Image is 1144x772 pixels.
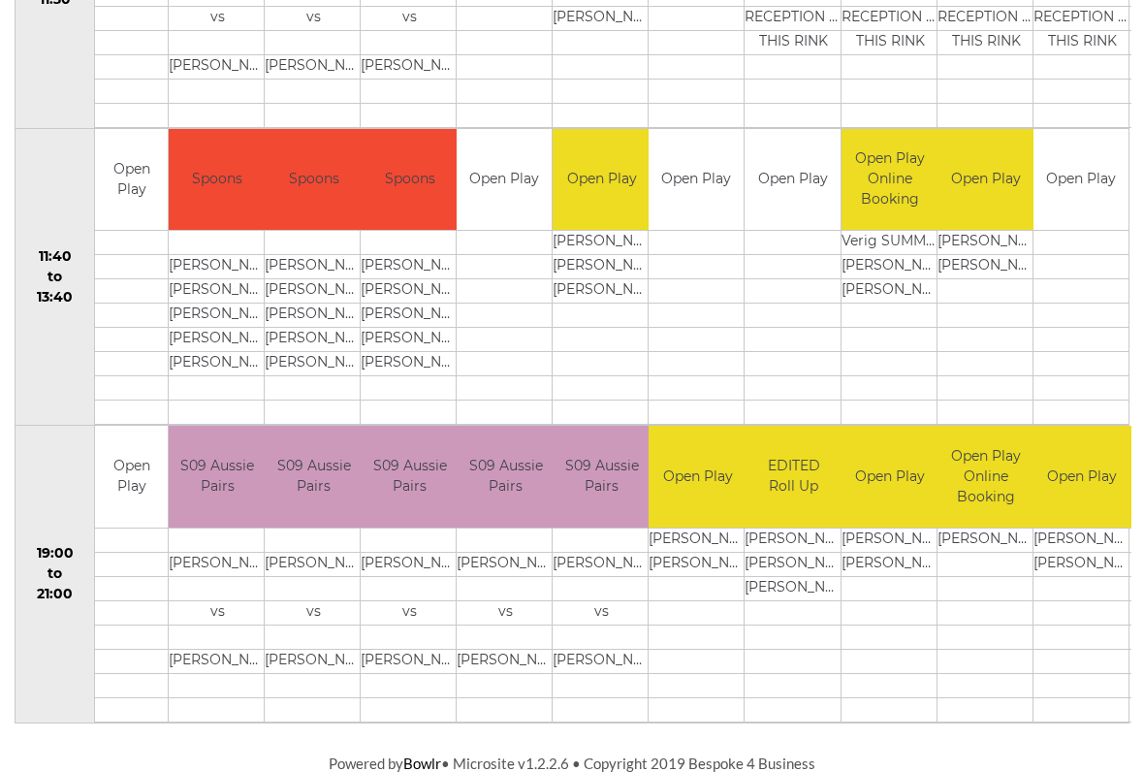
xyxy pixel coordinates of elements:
[553,600,651,625] td: vs
[1033,528,1131,552] td: [PERSON_NAME]
[169,279,267,304] td: [PERSON_NAME]
[842,129,939,231] td: Open Play Online Booking
[745,30,842,54] td: THIS RINK
[553,426,651,528] td: S09 Aussie Pairs
[169,352,267,376] td: [PERSON_NAME]
[265,426,363,528] td: S09 Aussie Pairs
[329,755,815,772] span: Powered by • Microsite v1.2.2.6 • Copyright 2019 Bespoke 4 Business
[361,552,459,576] td: [PERSON_NAME]
[169,54,267,79] td: [PERSON_NAME]
[745,426,842,528] td: EDITED Roll Up
[169,6,267,30] td: vs
[169,304,267,328] td: [PERSON_NAME]
[842,6,939,30] td: RECEPTION TO BOOK
[937,129,1035,231] td: Open Play
[16,128,95,426] td: 11:40 to 13:40
[361,279,459,304] td: [PERSON_NAME]
[745,528,842,552] td: [PERSON_NAME]
[937,255,1035,279] td: [PERSON_NAME]
[745,6,842,30] td: RECEPTION TO BOOK
[361,649,459,673] td: [PERSON_NAME]
[1033,6,1131,30] td: RECEPTION TO BOOK
[1033,129,1128,231] td: Open Play
[169,600,267,625] td: vs
[169,255,267,279] td: [PERSON_NAME]
[457,600,555,625] td: vs
[937,426,1035,528] td: Open Play Online Booking
[842,231,939,255] td: Verig SUMMERFIELD
[361,328,459,352] td: [PERSON_NAME]
[265,304,363,328] td: [PERSON_NAME]
[553,255,651,279] td: [PERSON_NAME]
[457,426,555,528] td: S09 Aussie Pairs
[649,426,747,528] td: Open Play
[457,649,555,673] td: [PERSON_NAME]
[265,6,363,30] td: vs
[95,426,168,528] td: Open Play
[361,6,459,30] td: vs
[265,279,363,304] td: [PERSON_NAME]
[265,552,363,576] td: [PERSON_NAME]
[1033,30,1131,54] td: THIS RINK
[361,600,459,625] td: vs
[16,426,95,724] td: 19:00 to 21:00
[649,552,747,576] td: [PERSON_NAME]
[361,255,459,279] td: [PERSON_NAME]
[95,129,168,231] td: Open Play
[361,54,459,79] td: [PERSON_NAME]
[745,576,842,600] td: [PERSON_NAME]
[649,528,747,552] td: [PERSON_NAME]
[1033,552,1131,576] td: [PERSON_NAME]
[361,129,459,231] td: Spoons
[457,129,552,231] td: Open Play
[265,255,363,279] td: [PERSON_NAME]
[169,328,267,352] td: [PERSON_NAME]
[265,129,363,231] td: Spoons
[361,426,459,528] td: S09 Aussie Pairs
[265,649,363,673] td: [PERSON_NAME]
[169,426,267,528] td: S09 Aussie Pairs
[842,426,939,528] td: Open Play
[169,552,267,576] td: [PERSON_NAME]
[361,352,459,376] td: [PERSON_NAME]
[745,552,842,576] td: [PERSON_NAME]
[1033,426,1131,528] td: Open Play
[842,552,939,576] td: [PERSON_NAME]
[937,6,1035,30] td: RECEPTION TO BOOK
[937,30,1035,54] td: THIS RINK
[553,649,651,673] td: [PERSON_NAME]
[457,552,555,576] td: [PERSON_NAME]
[553,6,651,30] td: [PERSON_NAME]
[265,352,363,376] td: [PERSON_NAME]
[361,304,459,328] td: [PERSON_NAME]
[937,528,1035,552] td: [PERSON_NAME]
[842,528,939,552] td: [PERSON_NAME]
[169,129,267,231] td: Spoons
[649,129,744,231] td: Open Play
[937,231,1035,255] td: [PERSON_NAME]
[842,255,939,279] td: [PERSON_NAME]
[265,328,363,352] td: [PERSON_NAME]
[842,30,939,54] td: THIS RINK
[553,552,651,576] td: [PERSON_NAME]
[553,231,651,255] td: [PERSON_NAME]
[745,129,840,231] td: Open Play
[553,129,651,231] td: Open Play
[265,600,363,625] td: vs
[842,279,939,304] td: [PERSON_NAME]
[265,54,363,79] td: [PERSON_NAME]
[403,755,441,772] a: Bowlr
[553,279,651,304] td: [PERSON_NAME]
[169,649,267,673] td: [PERSON_NAME]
